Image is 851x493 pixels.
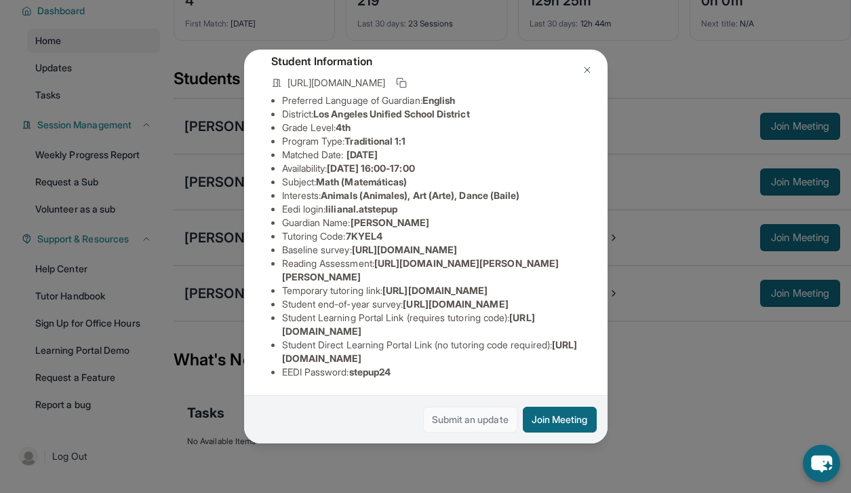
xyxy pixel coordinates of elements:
[423,407,517,433] a: Submit an update
[582,65,593,75] img: Close Icon
[347,149,378,160] span: [DATE]
[282,257,580,284] li: Reading Assessment :
[288,76,385,90] span: [URL][DOMAIN_NAME]
[316,176,407,187] span: Math (Matemáticas)
[336,122,351,133] span: 4th
[282,175,580,189] li: Subject :
[282,230,580,243] li: Tutoring Code :
[351,217,430,228] span: [PERSON_NAME]
[282,284,580,297] li: Temporary tutoring link :
[282,107,580,121] li: District:
[282,243,580,257] li: Baseline survey :
[282,162,580,175] li: Availability:
[282,257,559,282] span: [URL][DOMAIN_NAME][PERSON_NAME][PERSON_NAME]
[803,445,840,482] button: chat-button
[271,53,580,69] h4: Student Information
[282,189,580,202] li: Interests :
[325,203,397,215] span: lilianal.atstepup
[282,338,580,365] li: Student Direct Learning Portal Link (no tutoring code required) :
[321,189,519,201] span: Animals (Animales), Art (Arte), Dance (Baile)
[382,285,488,296] span: [URL][DOMAIN_NAME]
[282,134,580,148] li: Program Type:
[344,135,405,147] span: Traditional 1:1
[327,162,414,174] span: [DATE] 16:00-17:00
[282,216,580,230] li: Guardian Name :
[393,75,410,91] button: Copy link
[282,202,580,216] li: Eedi login :
[282,365,580,379] li: EEDI Password :
[282,311,580,338] li: Student Learning Portal Link (requires tutoring code) :
[346,230,382,242] span: 7KYEL4
[403,298,508,310] span: [URL][DOMAIN_NAME]
[523,407,597,433] button: Join Meeting
[422,94,456,106] span: English
[282,148,580,162] li: Matched Date:
[349,366,391,378] span: stepup24
[282,121,580,134] li: Grade Level:
[313,108,469,120] span: Los Angeles Unified School District
[352,244,457,255] span: [URL][DOMAIN_NAME]
[282,297,580,311] li: Student end-of-year survey :
[282,94,580,107] li: Preferred Language of Guardian:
